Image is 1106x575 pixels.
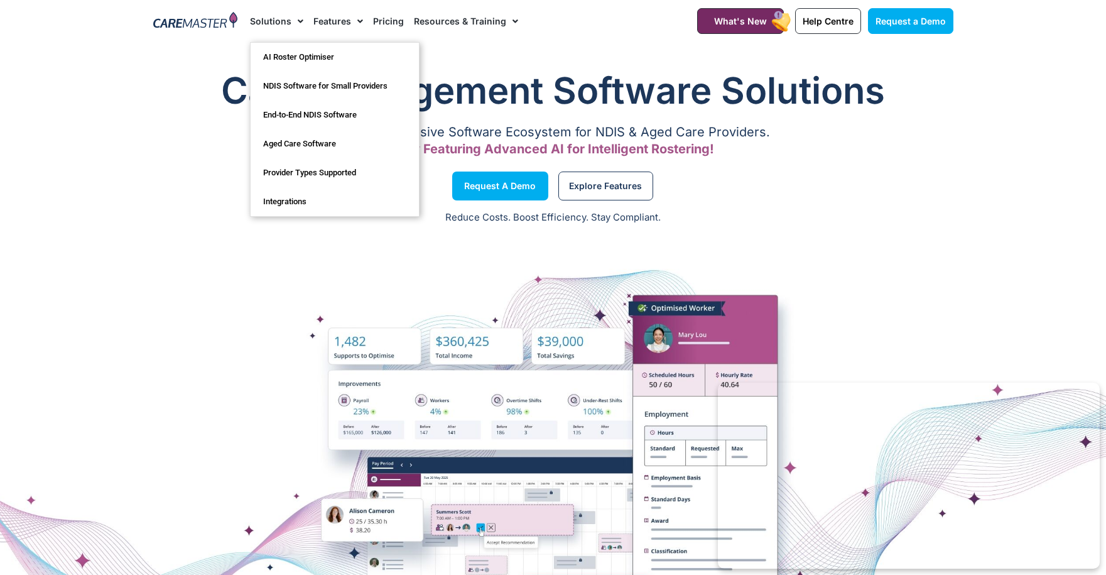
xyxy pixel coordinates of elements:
[251,158,419,187] a: Provider Types Supported
[803,16,854,26] span: Help Centre
[251,72,419,101] a: NDIS Software for Small Providers
[464,183,536,189] span: Request a Demo
[714,16,767,26] span: What's New
[251,129,419,158] a: Aged Care Software
[251,43,419,72] a: AI Roster Optimiser
[569,183,642,189] span: Explore Features
[452,172,548,200] a: Request a Demo
[558,172,653,200] a: Explore Features
[8,211,1098,225] p: Reduce Costs. Boost Efficiency. Stay Compliant.
[718,383,1100,569] iframe: Popup CTA
[697,8,784,34] a: What's New
[153,12,238,31] img: CareMaster Logo
[250,42,420,217] ul: Solutions
[876,16,946,26] span: Request a Demo
[153,128,953,136] p: A Comprehensive Software Ecosystem for NDIS & Aged Care Providers.
[153,65,953,116] h1: Care Management Software Solutions
[868,8,953,34] a: Request a Demo
[251,101,419,129] a: End-to-End NDIS Software
[251,187,419,216] a: Integrations
[393,141,714,156] span: Now Featuring Advanced AI for Intelligent Rostering!
[795,8,861,34] a: Help Centre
